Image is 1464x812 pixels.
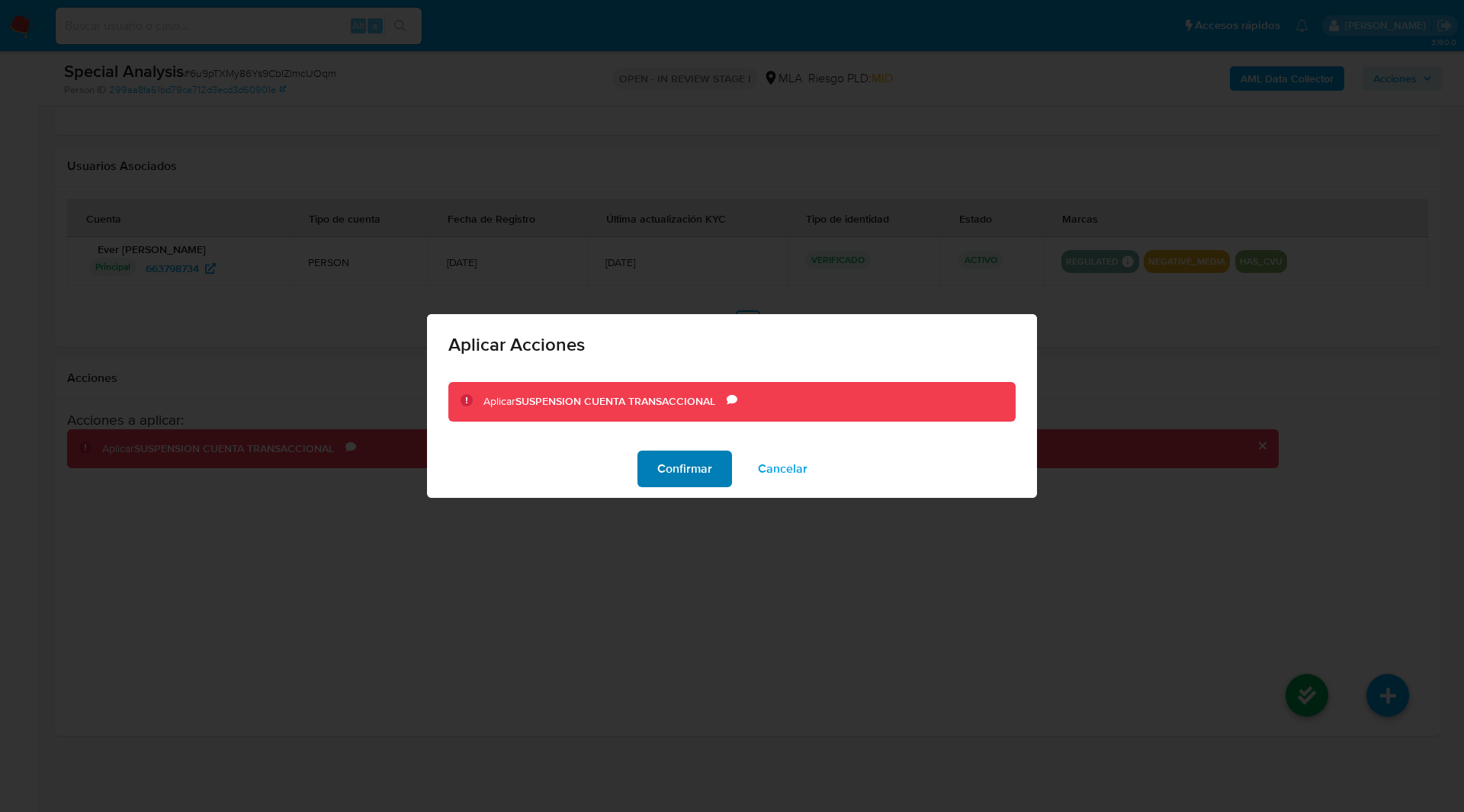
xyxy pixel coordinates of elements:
button: Cancelar [738,451,827,487]
b: SUSPENSION CUENTA TRANSACCIONAL [515,393,715,409]
div: Aplicar [483,394,727,409]
span: Cancelar [758,452,807,486]
span: Aplicar Acciones [448,335,1016,354]
span: Confirmar [657,452,712,486]
button: Confirmar [637,451,732,487]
